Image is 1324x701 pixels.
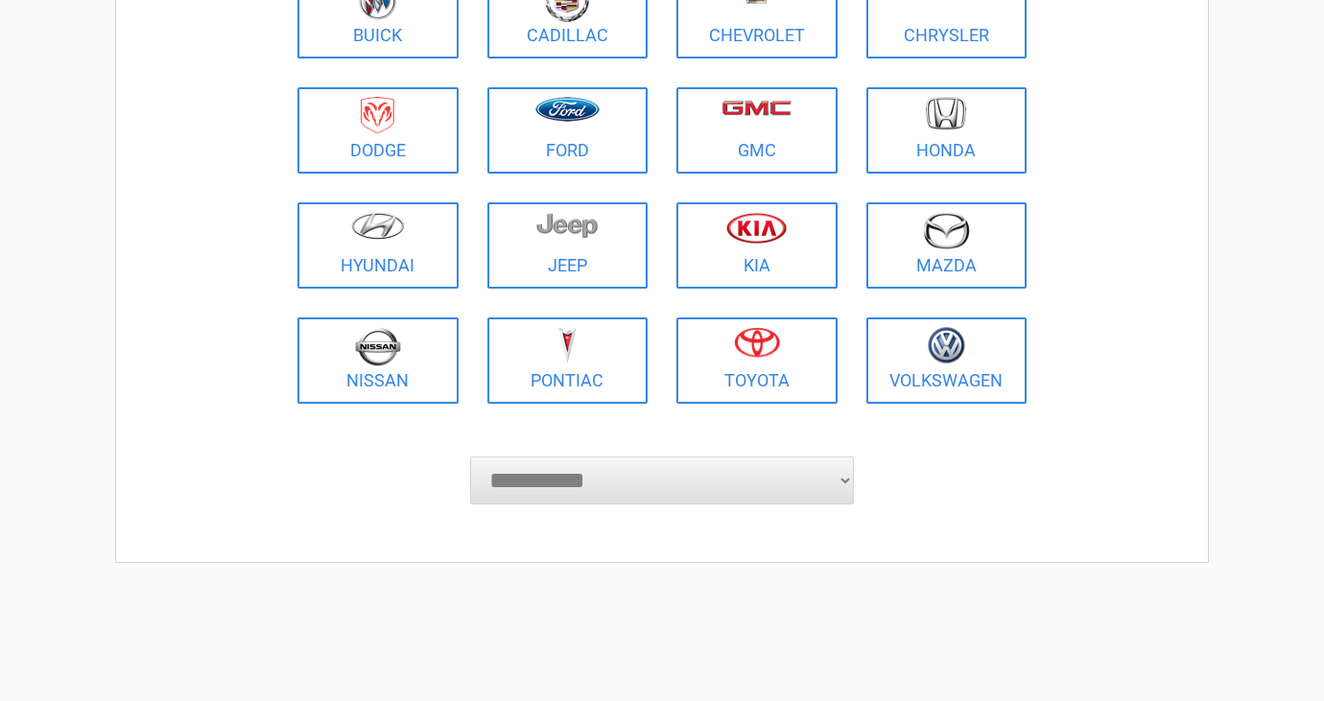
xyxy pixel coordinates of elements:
img: nissan [355,327,401,366]
a: Hyundai [297,202,459,289]
a: Nissan [297,317,459,404]
a: Ford [487,87,649,174]
a: Kia [676,202,838,289]
img: jeep [536,212,598,239]
a: Pontiac [487,317,649,404]
a: Dodge [297,87,459,174]
a: Mazda [866,202,1028,289]
img: pontiac [557,327,577,363]
img: toyota [734,327,780,358]
img: kia [726,212,787,244]
img: hyundai [351,212,405,240]
a: Honda [866,87,1028,174]
img: gmc [721,100,792,116]
img: honda [926,97,966,130]
img: ford [535,97,600,122]
a: GMC [676,87,838,174]
a: Volkswagen [866,317,1028,404]
img: volkswagen [928,327,965,364]
img: dodge [361,97,394,134]
img: mazda [922,212,970,249]
a: Toyota [676,317,838,404]
a: Jeep [487,202,649,289]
